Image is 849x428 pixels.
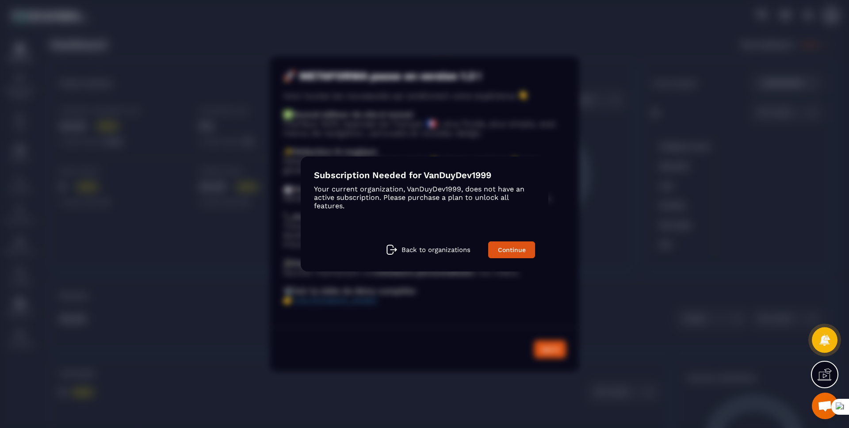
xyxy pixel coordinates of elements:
[314,185,535,210] p: Your current organization, VanDuyDev1999, does not have an active subscription. Please purchase a...
[812,393,838,419] div: Mở cuộc trò chuyện
[386,245,470,255] a: Back to organizations
[488,241,535,258] a: Continue
[402,246,470,254] p: Back to organizations
[314,170,535,180] h4: Subscription Needed for VanDuyDev1999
